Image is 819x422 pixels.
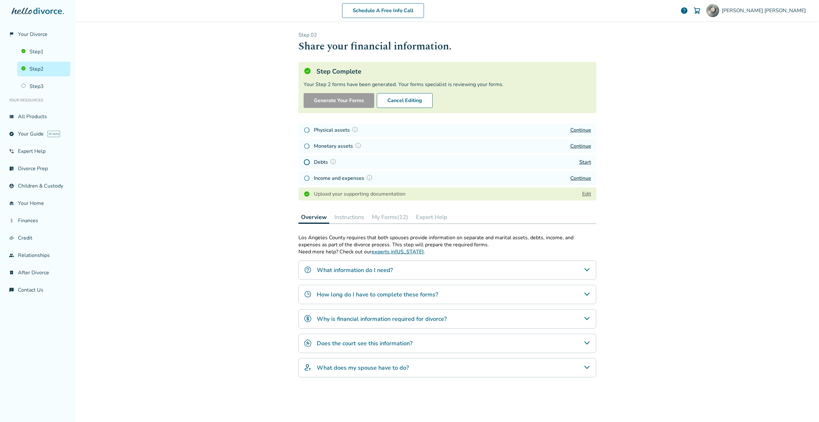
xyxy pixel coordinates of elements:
[9,166,14,171] span: list_alt_check
[314,126,360,134] h4: Physical assets
[316,67,361,76] h5: Step Complete
[372,248,424,255] a: experts in[US_STATE]
[9,287,14,293] span: chat_info
[298,309,596,329] div: Why is financial information required for divorce?
[706,4,719,17] img: Erik Berg
[570,175,591,182] a: Continue
[304,127,310,133] img: In Progress
[722,7,808,14] span: [PERSON_NAME] [PERSON_NAME]
[298,234,596,248] p: Los Angeles County requires that both spouses provide information on separate and marital assets,...
[298,211,329,224] button: Overview
[5,283,70,297] a: chat_infoContact Us
[5,196,70,211] a: garage_homeYour Home
[317,315,447,323] h4: Why is financial information required for divorce?
[377,93,433,108] button: Cancel Editing
[298,358,596,377] div: What does my spouse have to do?
[332,211,367,224] button: Instructions
[9,32,14,37] span: flag_2
[304,364,312,371] img: What does my spouse have to do?
[317,364,409,372] h4: What does my spouse have to do?
[5,27,70,42] a: flag_2Your Divorce
[5,248,70,263] a: groupRelationships
[304,143,310,149] img: In Progress
[9,131,14,136] span: explore
[304,315,312,322] img: Why is financial information required for divorce?
[9,114,14,119] span: view_list
[9,253,14,258] span: group
[9,235,14,241] span: finance_mode
[5,144,70,159] a: phone_in_talkExpert Help
[18,31,47,38] span: Your Divorce
[298,248,596,255] p: Need more help? Check out our .
[298,260,596,280] div: What information do I need?
[352,126,358,133] img: Question Mark
[9,201,14,206] span: garage_home
[314,174,375,182] h4: Income and expenses
[570,127,591,134] a: Continue
[5,127,70,141] a: exploreYour GuideAI beta
[314,190,405,198] h4: Upload your supporting documentation
[680,7,688,14] a: help
[355,142,361,149] img: Question Mark
[342,3,424,18] a: Schedule A Free Info Call
[413,211,450,224] button: Expert Help
[579,159,591,166] a: Start
[5,265,70,280] a: bookmark_checkAfter Divorce
[298,334,596,353] div: Does the court see this information?
[298,31,596,39] p: Step 0 2
[369,211,411,224] button: My Forms(12)
[9,149,14,154] span: phone_in_talk
[5,213,70,228] a: attach_moneyFinances
[304,290,312,298] img: How long do I have to complete these forms?
[314,142,363,150] h4: Monetary assets
[582,190,591,198] a: Edit
[17,44,70,59] a: Step1
[17,62,70,76] a: Step2
[366,174,373,181] img: Question Mark
[317,290,438,299] h4: How long do I have to complete these forms?
[787,391,819,422] iframe: Chat Widget
[317,266,393,274] h4: What information do I need?
[304,81,591,88] div: Your Step 2 forms have been generated. Your forms specialist is reviewing your forms.
[330,158,336,165] img: Question Mark
[570,143,591,150] a: Continue
[304,266,312,274] img: What information do I need?
[304,339,312,347] img: Does the court see this information?
[304,159,310,165] img: Not Started
[9,270,14,275] span: bookmark_check
[317,339,412,347] h4: Does the court see this information?
[5,94,70,107] li: Your Resources
[9,218,14,223] span: attach_money
[298,285,596,304] div: How long do I have to complete these forms?
[693,7,701,14] img: Cart
[304,191,310,197] img: Completed
[314,158,338,166] h4: Debts
[9,183,14,189] span: account_child
[304,175,310,181] img: In Progress
[5,231,70,245] a: finance_modeCredit
[47,131,60,137] span: AI beta
[298,39,596,54] h1: Share your financial information.
[5,179,70,193] a: account_childChildren & Custody
[17,79,70,94] a: Step3
[304,93,374,108] button: Generate Your Forms
[5,109,70,124] a: view_listAll Products
[5,161,70,176] a: list_alt_checkDivorce Prep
